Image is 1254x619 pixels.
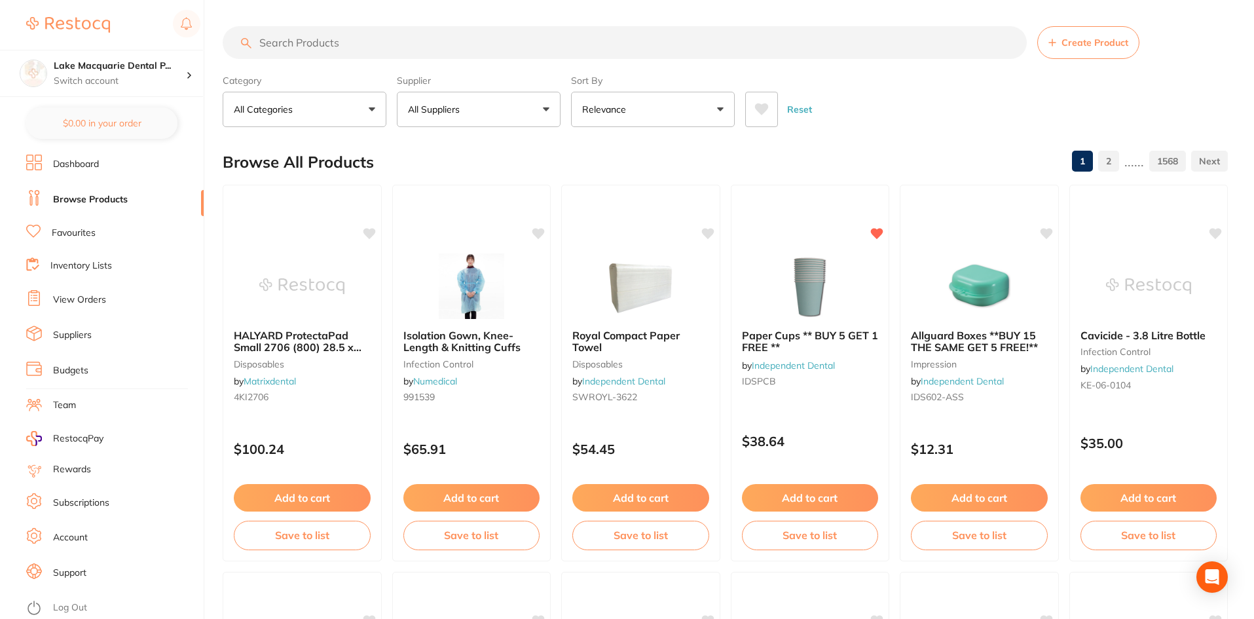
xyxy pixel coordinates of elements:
a: Team [53,399,76,412]
small: infection control [1080,347,1217,357]
img: Restocq Logo [26,17,110,33]
a: Independent Dental [1090,363,1173,375]
span: 991539 [403,391,435,403]
img: Royal Compact Paper Towel [598,253,683,319]
label: Category [223,75,386,86]
div: Open Intercom Messenger [1196,561,1228,593]
span: Allguard Boxes **BUY 15 THE SAME GET 5 FREE!** [911,329,1038,354]
span: by [572,375,665,387]
h4: Lake Macquarie Dental Practice [54,60,186,73]
img: HALYARD ProtectaPad Small 2706 (800) 28.5 x 21.5cm [259,253,344,319]
button: Save to list [403,521,540,550]
a: Browse Products [53,193,128,206]
a: Dashboard [53,158,99,171]
b: Isolation Gown, Knee-Length & Knitting Cuffs [403,329,540,354]
span: by [742,360,835,371]
a: Independent Dental [582,375,665,387]
span: Create Product [1061,37,1128,48]
b: Allguard Boxes **BUY 15 THE SAME GET 5 FREE!** [911,329,1048,354]
span: KE-06-0104 [1080,379,1131,391]
p: $54.45 [572,441,709,457]
img: RestocqPay [26,431,42,446]
span: 4KI2706 [234,391,268,403]
img: Paper Cups ** BUY 5 GET 1 FREE ** [767,253,853,319]
button: Create Product [1037,26,1139,59]
a: RestocqPay [26,431,103,446]
button: Add to cart [403,484,540,512]
a: Suppliers [53,329,92,342]
button: Add to cart [572,484,709,512]
p: $12.31 [911,441,1048,457]
button: $0.00 in your order [26,107,177,139]
small: disposables [234,359,371,369]
button: Reset [783,92,816,127]
span: by [403,375,457,387]
a: View Orders [53,293,106,307]
button: Save to list [1080,521,1217,550]
span: by [911,375,1004,387]
img: Isolation Gown, Knee-Length & Knitting Cuffs [429,253,514,319]
a: 1 [1072,148,1093,174]
a: Subscriptions [53,497,109,510]
a: Restocq Logo [26,10,110,40]
p: $65.91 [403,441,540,457]
p: $35.00 [1080,436,1217,451]
a: Favourites [52,227,96,240]
b: Paper Cups ** BUY 5 GET 1 FREE ** [742,329,879,354]
p: $38.64 [742,434,879,449]
span: IDS602-ASS [911,391,964,403]
small: disposables [572,359,709,369]
a: 2 [1098,148,1119,174]
a: Inventory Lists [50,259,112,272]
small: impression [911,359,1048,369]
p: All Suppliers [408,103,465,116]
b: Cavicide - 3.8 Litre Bottle [1080,329,1217,341]
label: Sort By [571,75,735,86]
a: Support [53,567,86,580]
button: Add to cart [234,484,371,512]
a: Independent Dental [752,360,835,371]
button: All Categories [223,92,386,127]
p: $100.24 [234,441,371,457]
label: Supplier [397,75,561,86]
button: Add to cart [911,484,1048,512]
a: Rewards [53,463,91,476]
button: Relevance [571,92,735,127]
input: Search Products [223,26,1027,59]
a: 1568 [1149,148,1186,174]
button: Save to list [742,521,879,550]
span: Isolation Gown, Knee-Length & Knitting Cuffs [403,329,521,354]
img: Cavicide - 3.8 Litre Bottle [1106,253,1191,319]
a: Log Out [53,601,87,614]
p: All Categories [234,103,298,116]
img: Lake Macquarie Dental Practice [20,60,46,86]
p: Switch account [54,75,186,88]
span: IDSPCB [742,375,776,387]
span: SWROYL-3622 [572,391,637,403]
span: HALYARD ProtectaPad Small 2706 (800) 28.5 x 21.5cm [234,329,361,366]
img: Allguard Boxes **BUY 15 THE SAME GET 5 FREE!** [936,253,1022,319]
button: Save to list [234,521,371,550]
a: Matrixdental [244,375,296,387]
a: Independent Dental [921,375,1004,387]
span: Cavicide - 3.8 Litre Bottle [1080,329,1206,342]
small: infection control [403,359,540,369]
span: Paper Cups ** BUY 5 GET 1 FREE ** [742,329,878,354]
p: ...... [1124,154,1144,169]
b: HALYARD ProtectaPad Small 2706 (800) 28.5 x 21.5cm [234,329,371,354]
button: Add to cart [1080,484,1217,512]
button: Log Out [26,598,200,619]
button: Add to cart [742,484,879,512]
a: Numedical [413,375,457,387]
span: RestocqPay [53,432,103,445]
span: by [234,375,296,387]
button: Save to list [572,521,709,550]
span: Royal Compact Paper Towel [572,329,680,354]
span: by [1080,363,1173,375]
a: Account [53,531,88,544]
p: Relevance [582,103,631,116]
button: Save to list [911,521,1048,550]
b: Royal Compact Paper Towel [572,329,709,354]
button: All Suppliers [397,92,561,127]
h2: Browse All Products [223,153,374,172]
